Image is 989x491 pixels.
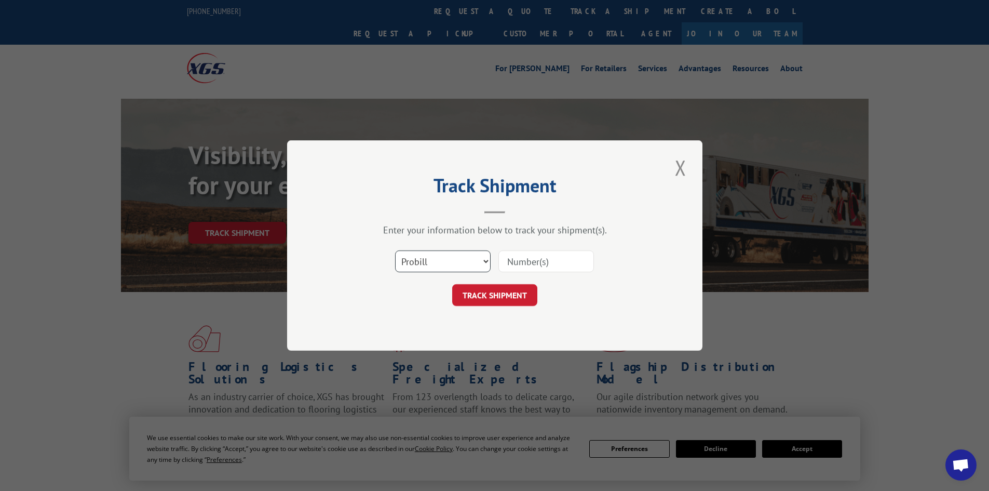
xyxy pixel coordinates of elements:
a: Open chat [945,449,977,481]
button: TRACK SHIPMENT [452,284,537,306]
input: Number(s) [498,250,594,272]
div: Enter your information below to track your shipment(s). [339,224,651,236]
button: Close modal [672,153,689,182]
h2: Track Shipment [339,178,651,198]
